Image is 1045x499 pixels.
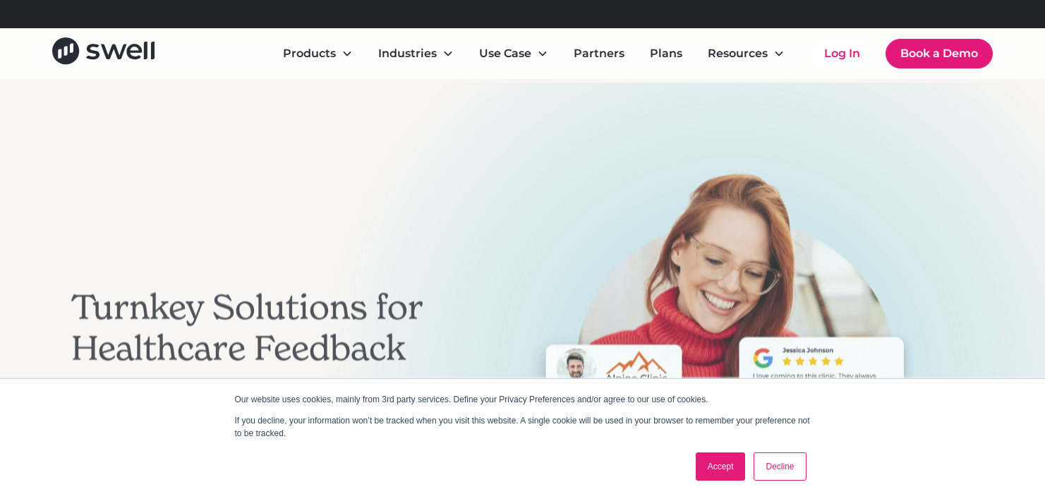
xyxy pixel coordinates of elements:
[272,40,364,68] div: Products
[696,40,796,68] div: Resources
[235,393,811,406] p: Our website uses cookies, mainly from 3rd party services. Define your Privacy Preferences and/or ...
[52,37,155,69] a: home
[886,39,993,68] a: Book a Demo
[810,40,874,68] a: Log In
[479,45,531,62] div: Use Case
[367,40,465,68] div: Industries
[562,40,636,68] a: Partners
[696,452,746,481] a: Accept
[235,414,811,440] p: If you decline, your information won’t be tracked when you visit this website. A single cookie wi...
[468,40,560,68] div: Use Case
[708,45,768,62] div: Resources
[639,40,694,68] a: Plans
[71,287,452,368] h2: Turnkey Solutions for Healthcare Feedback
[754,452,806,481] a: Decline
[283,45,336,62] div: Products
[378,45,437,62] div: Industries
